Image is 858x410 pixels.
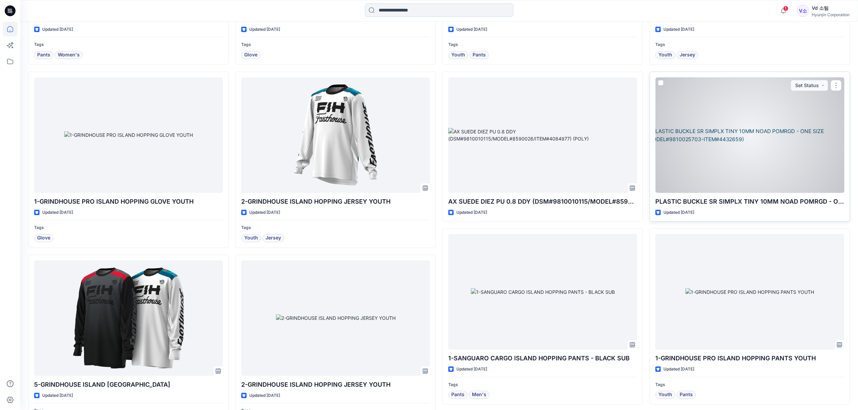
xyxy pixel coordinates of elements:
[58,51,80,59] span: Women's
[448,354,637,363] p: 1-SANGUARO CARGO ISLAND HOPPING PANTS - BLACK SUB
[655,381,844,388] p: Tags
[797,5,809,17] div: V소
[448,381,637,388] p: Tags
[448,197,637,206] p: AX SUEDE DIEZ PU 0.8 DDY (DSM#9810010115/MODEL#8590026/ITEM#4084977) (POLY)
[812,12,850,17] div: Hyunjin Corporation
[655,197,844,206] p: PLASTIC BUCKLE SR SIMPLX TINY 10MM NOAD POMRGD - ONE SIZE (MODEL#9810025703-ITEM#4432659)
[655,354,844,363] p: 1-GRINDHOUSE PRO ISLAND HOPPING PANTS YOUTH
[37,51,50,59] span: Pants
[34,380,223,389] p: 5-GRINDHOUSE ISLAND [GEOGRAPHIC_DATA]
[451,51,465,59] span: Youth
[448,234,637,350] a: 1-SANGUARO CARGO ISLAND HOPPING PANTS - BLACK SUB
[448,41,637,48] p: Tags
[241,77,430,193] a: 2-GRINDHOUSE ISLAND HOPPING JERSEY YOUTH
[42,209,73,216] p: Updated [DATE]
[783,6,788,11] span: 1
[473,51,486,59] span: Pants
[448,77,637,193] a: AX SUEDE DIEZ PU 0.8 DDY (DSM#9810010115/MODEL#8590026/ITEM#4084977) (POLY)
[655,41,844,48] p: Tags
[249,209,280,216] p: Updated [DATE]
[658,391,672,399] span: Youth
[241,197,430,206] p: 2-GRINDHOUSE ISLAND HOPPING JERSEY YOUTH
[663,209,694,216] p: Updated [DATE]
[812,4,850,12] div: Vd 소팀
[663,366,694,373] p: Updated [DATE]
[655,77,844,193] a: PLASTIC BUCKLE SR SIMPLX TINY 10MM NOAD POMRGD - ONE SIZE (MODEL#9810025703-ITEM#4432659)
[244,234,258,242] span: Youth
[34,224,223,231] p: Tags
[34,41,223,48] p: Tags
[680,391,693,399] span: Pants
[42,392,73,399] p: Updated [DATE]
[451,391,464,399] span: Pants
[241,260,430,376] a: 2-GRINDHOUSE ISLAND HOPPING JERSEY YOUTH
[456,26,487,33] p: Updated [DATE]
[456,209,487,216] p: Updated [DATE]
[249,26,280,33] p: Updated [DATE]
[266,234,281,242] span: Jersey
[241,380,430,389] p: 2-GRINDHOUSE ISLAND HOPPING JERSEY YOUTH
[456,366,487,373] p: Updated [DATE]
[244,51,257,59] span: Glove
[34,197,223,206] p: 1-GRINDHOUSE PRO ISLAND HOPPING GLOVE YOUTH
[34,77,223,193] a: 1-GRINDHOUSE PRO ISLAND HOPPING GLOVE YOUTH
[680,51,695,59] span: Jersey
[658,51,672,59] span: Youth
[241,224,430,231] p: Tags
[655,234,844,350] a: 1-GRINDHOUSE PRO ISLAND HOPPING PANTS YOUTH
[34,260,223,376] a: 5-GRINDHOUSE ISLAND HOPPING JERSEY
[663,26,694,33] p: Updated [DATE]
[249,392,280,399] p: Updated [DATE]
[472,391,486,399] span: Men's
[42,26,73,33] p: Updated [DATE]
[37,234,50,242] span: Glove
[241,41,430,48] p: Tags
